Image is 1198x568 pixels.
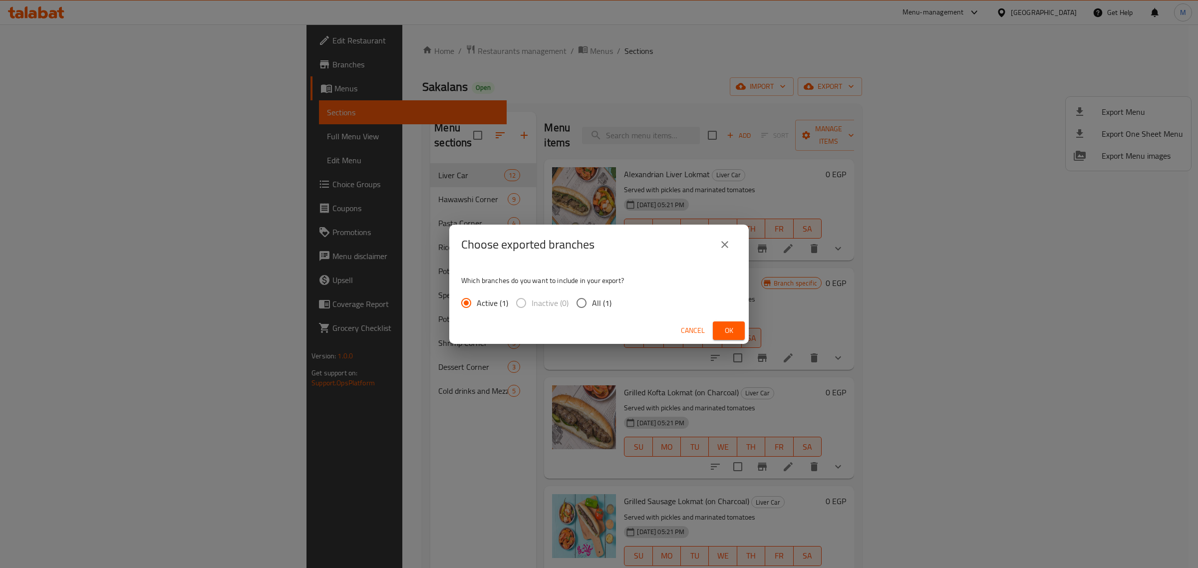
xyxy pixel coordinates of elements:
span: Active (1) [477,297,508,309]
span: All (1) [592,297,611,309]
span: Inactive (0) [532,297,569,309]
span: Ok [721,324,737,337]
button: Cancel [677,321,709,340]
h2: Choose exported branches [461,237,595,253]
p: Which branches do you want to include in your export? [461,276,737,285]
span: Cancel [681,324,705,337]
button: Ok [713,321,745,340]
button: close [713,233,737,257]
